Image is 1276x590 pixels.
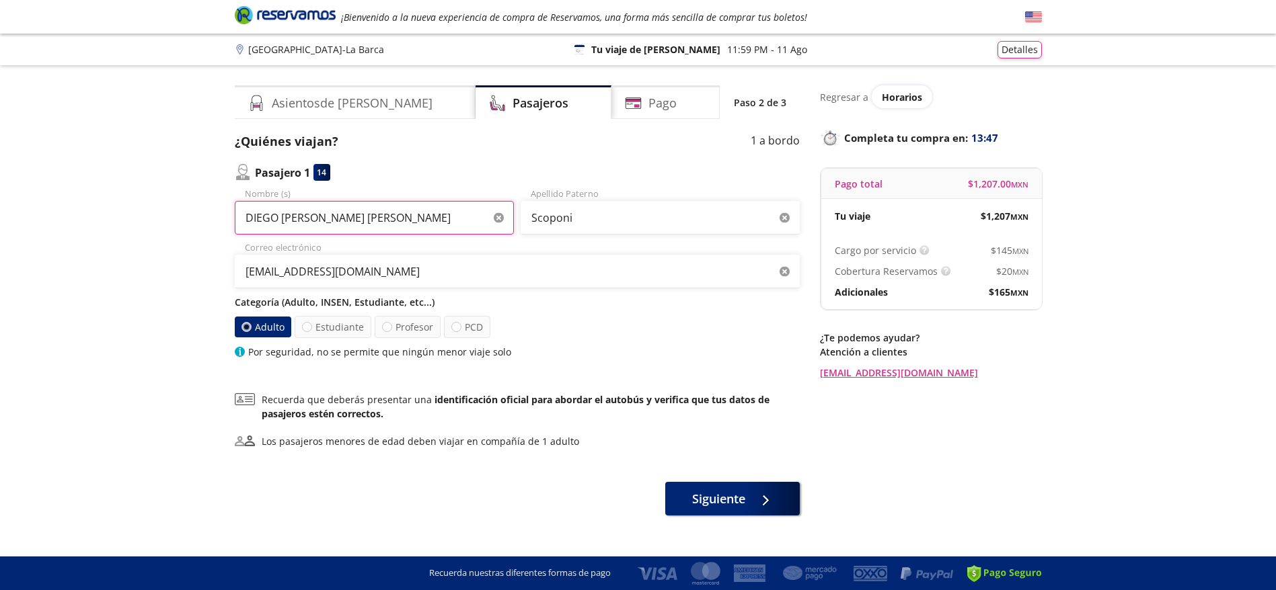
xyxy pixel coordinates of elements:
p: Recuerda nuestras diferentes formas de pago [429,566,611,580]
p: Tu viaje [835,209,870,223]
button: Siguiente [665,482,800,515]
a: [EMAIL_ADDRESS][DOMAIN_NAME] [820,366,1042,380]
span: Horarios [882,91,922,103]
div: Regresar a ver horarios [820,85,1042,108]
input: Apellido Paterno [521,201,800,235]
input: Nombre (s) [235,201,514,235]
i: Brand Logo [235,5,336,25]
a: Brand Logo [235,5,336,29]
span: $ 1,207 [981,209,1028,223]
small: MXN [1012,267,1028,277]
p: Tu viaje de [PERSON_NAME] [591,42,720,56]
p: Regresar a [820,90,868,104]
label: PCD [444,316,490,338]
p: 1 a bordo [751,132,800,151]
p: Cargo por servicio [835,243,916,257]
small: MXN [1012,246,1028,256]
p: [GEOGRAPHIC_DATA] - La Barca [248,42,384,56]
button: English [1025,9,1042,26]
b: identificación oficial para abordar el autobús y verifica que tus datos de pasajeros estén correc... [262,393,770,420]
span: $ 165 [989,285,1028,299]
span: $ 20 [996,264,1028,278]
p: Por seguridad, no se permite que ningún menor viaje solo [248,345,511,359]
button: Detalles [998,41,1042,58]
p: 11:59 PM - 11 Ago [727,42,807,56]
h4: Pasajeros [513,94,568,112]
label: Profesor [375,316,441,338]
div: Los pasajeros menores de edad deben viajar en compañía de 1 adulto [262,434,579,448]
p: Categoría (Adulto, INSEN, Estudiante, etc...) [235,295,800,309]
label: Adulto [234,317,291,337]
p: ¿Te podemos ayudar? [820,331,1042,345]
p: Completa tu compra en : [820,128,1042,147]
p: Pago total [835,177,883,191]
label: Estudiante [295,316,371,338]
input: Correo electrónico [235,255,800,288]
p: Paso 2 de 3 [734,95,786,110]
p: Pasajero 1 [255,165,310,181]
small: MXN [1010,288,1028,298]
p: Atención a clientes [820,345,1042,359]
small: MXN [1011,179,1028,189]
p: Recuerda que deberás presentar una [262,392,800,421]
em: ¡Bienvenido a la nueva experiencia de compra de Reservamos, una forma más sencilla de comprar tus... [341,11,807,24]
div: 14 [313,164,330,181]
span: 13:47 [971,130,998,146]
h4: Asientos de [PERSON_NAME] [272,94,433,112]
span: $ 1,207.00 [968,177,1028,191]
span: Siguiente [692,490,745,508]
p: Adicionales [835,285,888,299]
p: ¿Quiénes viajan? [235,132,338,151]
h4: Pago [648,94,677,112]
span: $ 145 [991,243,1028,257]
p: Cobertura Reservamos [835,264,938,278]
small: MXN [1010,212,1028,222]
